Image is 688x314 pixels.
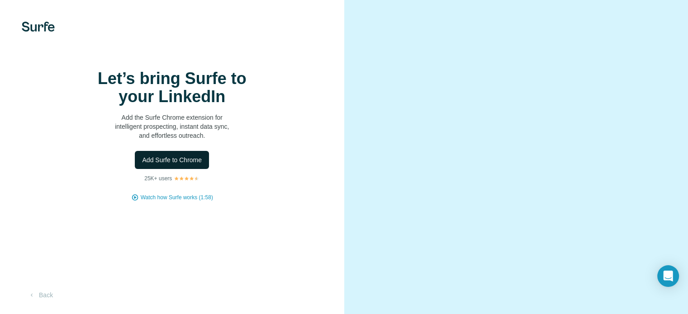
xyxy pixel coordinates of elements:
img: Rating Stars [174,176,199,181]
button: Watch how Surfe works (1:58) [141,193,213,202]
p: Add the Surfe Chrome extension for intelligent prospecting, instant data sync, and effortless out... [81,113,262,140]
div: Open Intercom Messenger [657,265,679,287]
h1: Let’s bring Surfe to your LinkedIn [81,70,262,106]
button: Back [22,287,59,303]
span: Add Surfe to Chrome [142,155,202,164]
button: Add Surfe to Chrome [135,151,209,169]
img: Surfe's logo [22,22,55,32]
p: 25K+ users [144,174,172,183]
